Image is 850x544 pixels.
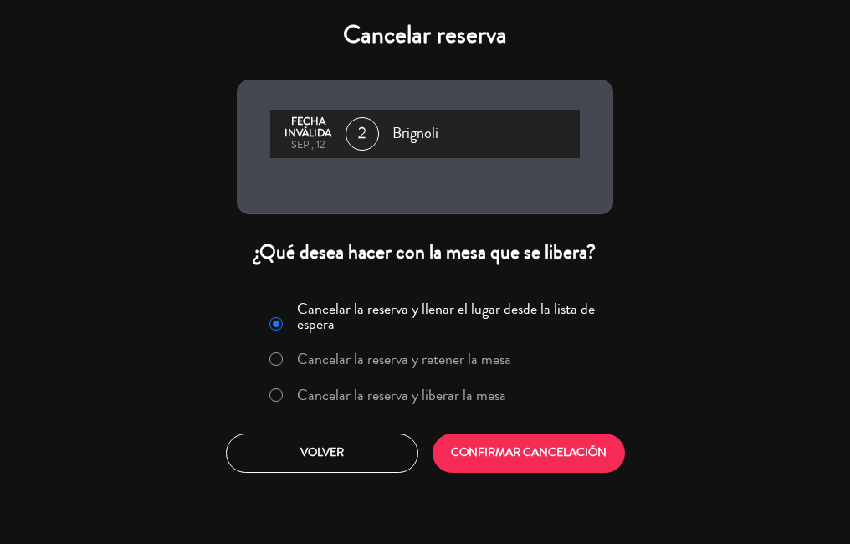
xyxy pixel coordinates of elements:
[237,20,613,50] h4: Cancelar reserva
[297,387,506,403] label: Cancelar la reserva y liberar la mesa
[392,121,438,146] span: Brignoli
[433,434,625,473] button: CONFIRMAR CANCELACIÓN
[279,140,337,151] div: sep., 12
[346,117,379,151] span: 2
[237,239,613,265] div: ¿Qué desea hacer con la mesa que se libera?
[226,434,418,473] button: Volver
[279,116,337,140] div: Fecha inválida
[297,301,603,331] label: Cancelar la reserva y llenar el lugar desde la lista de espera
[297,352,511,367] label: Cancelar la reserva y retener la mesa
